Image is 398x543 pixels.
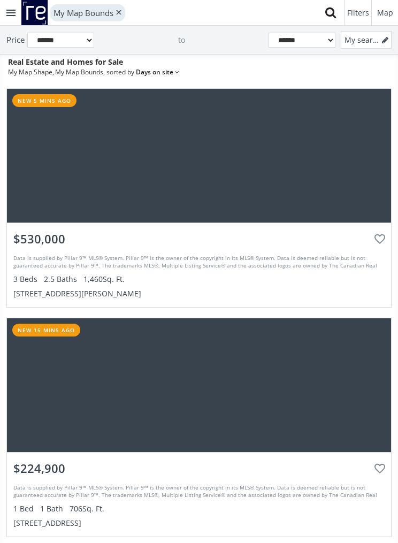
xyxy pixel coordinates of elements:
[50,4,125,21] div: My Map Bounds
[70,504,104,515] span: 706 Sq. Ft.
[178,35,185,45] span: to
[13,231,65,247] span: $530,000
[8,57,390,66] h1: Real Estate and Homes for Sale
[13,460,65,477] span: $224,900
[377,7,393,18] span: Map
[13,289,385,300] div: [STREET_ADDRESS][PERSON_NAME]
[12,324,80,336] div: new 15 mins ago
[55,67,103,77] span: My Map Bounds
[103,67,179,77] span: , sorted by
[44,274,77,285] span: 2.5 Baths
[7,89,391,223] div: 273 Lucas Avenue NW, Calgary, AB T3P 1S3
[13,484,385,500] div: Data is supplied by Pillar 9™ MLS® System. Pillar 9™ is the owner of the copyright in its MLS® Sy...
[345,35,380,45] span: My search (1)
[341,31,392,49] a: My search (1)
[13,518,385,529] div: [STREET_ADDRESS]
[13,504,34,515] span: 1 Bed
[13,255,385,271] div: Data is supplied by Pillar 9™ MLS® System. Pillar 9™ is the owner of the copyright in its MLS® Sy...
[40,504,63,515] span: 1 Bath
[83,274,125,285] span: 1,460 Sq. Ft.
[8,67,54,77] span: My Map Shape ,
[6,87,392,309] a: new 5 mins ago$530,000Data is supplied by Pillar 9™ MLS® System. Pillar 9™ is the owner of the co...
[13,274,37,285] span: 3 Beds
[7,318,391,452] div: 8948 Elbow Drive SW #382, Calgary, AB T2V0H9
[6,317,392,538] a: new 15 mins ago$224,900Data is supplied by Pillar 9™ MLS® System. Pillar 9™ is the owner of the c...
[6,34,25,45] span: Price
[12,94,76,107] div: new 5 mins ago
[136,67,179,77] span: Days on site
[347,7,369,18] span: Filters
